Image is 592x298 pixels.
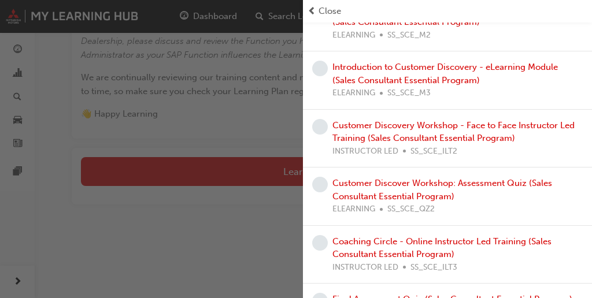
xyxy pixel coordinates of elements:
span: learningRecordVerb_NONE-icon [312,235,328,251]
span: SS_SCE_M3 [387,87,431,100]
span: ELEARNING [332,29,375,42]
span: ELEARNING [332,203,375,216]
span: prev-icon [308,5,316,18]
span: learningRecordVerb_NONE-icon [312,61,328,76]
span: SS_SCE_ILT2 [410,145,457,158]
span: learningRecordVerb_NONE-icon [312,119,328,135]
span: learningRecordVerb_NONE-icon [312,177,328,192]
a: Coaching Circle - Online Instructor Led Training (Sales Consultant Essential Program) [332,236,552,260]
span: ELEARNING [332,87,375,100]
a: Introduction to Customer Discovery - eLearning Module (Sales Consultant Essential Program) [332,62,558,85]
span: SS_SCE_M2 [387,29,431,42]
span: Close [319,5,341,18]
button: prev-iconClose [308,5,587,18]
span: SS_SCE_ILT3 [410,261,457,274]
span: INSTRUCTOR LED [332,145,398,158]
a: Customer Discovery Workshop - Face to Face Instructor Led Training (Sales Consultant Essential Pr... [332,120,575,144]
span: SS_SCE_QZ2 [387,203,435,216]
span: INSTRUCTOR LED [332,261,398,274]
a: Customer Discover Workshop: Assessment Quiz (Sales Consultant Essential Program) [332,178,552,202]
